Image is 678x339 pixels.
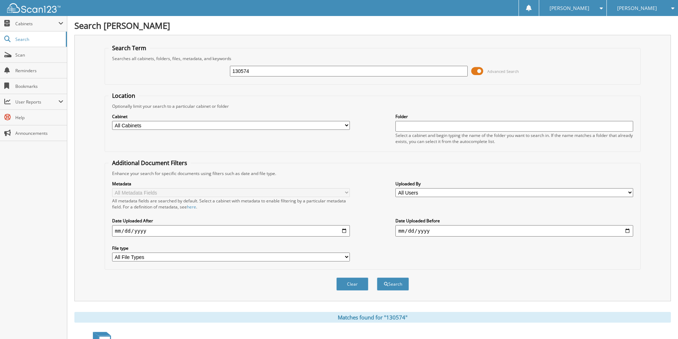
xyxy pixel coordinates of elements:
input: end [395,225,633,237]
label: Date Uploaded Before [395,218,633,224]
label: Uploaded By [395,181,633,187]
legend: Location [109,92,139,100]
label: File type [112,245,350,251]
legend: Search Term [109,44,150,52]
a: here [187,204,196,210]
div: Select a cabinet and begin typing the name of the folder you want to search in. If the name match... [395,132,633,144]
span: User Reports [15,99,58,105]
img: scan123-logo-white.svg [7,3,61,13]
span: Advanced Search [487,69,519,74]
label: Date Uploaded After [112,218,350,224]
div: Optionally limit your search to a particular cabinet or folder [109,103,637,109]
div: Matches found for "130574" [74,312,671,323]
span: Search [15,36,62,42]
span: Bookmarks [15,83,63,89]
span: Reminders [15,68,63,74]
label: Folder [395,113,633,120]
span: Cabinets [15,21,58,27]
span: Scan [15,52,63,58]
button: Clear [336,277,368,291]
div: All metadata fields are searched by default. Select a cabinet with metadata to enable filtering b... [112,198,350,210]
legend: Additional Document Filters [109,159,191,167]
span: Announcements [15,130,63,136]
input: start [112,225,350,237]
div: Searches all cabinets, folders, files, metadata, and keywords [109,55,637,62]
button: Search [377,277,409,291]
span: [PERSON_NAME] [550,6,589,10]
div: Enhance your search for specific documents using filters such as date and file type. [109,170,637,176]
h1: Search [PERSON_NAME] [74,20,671,31]
span: [PERSON_NAME] [617,6,657,10]
label: Cabinet [112,113,350,120]
label: Metadata [112,181,350,187]
span: Help [15,115,63,121]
